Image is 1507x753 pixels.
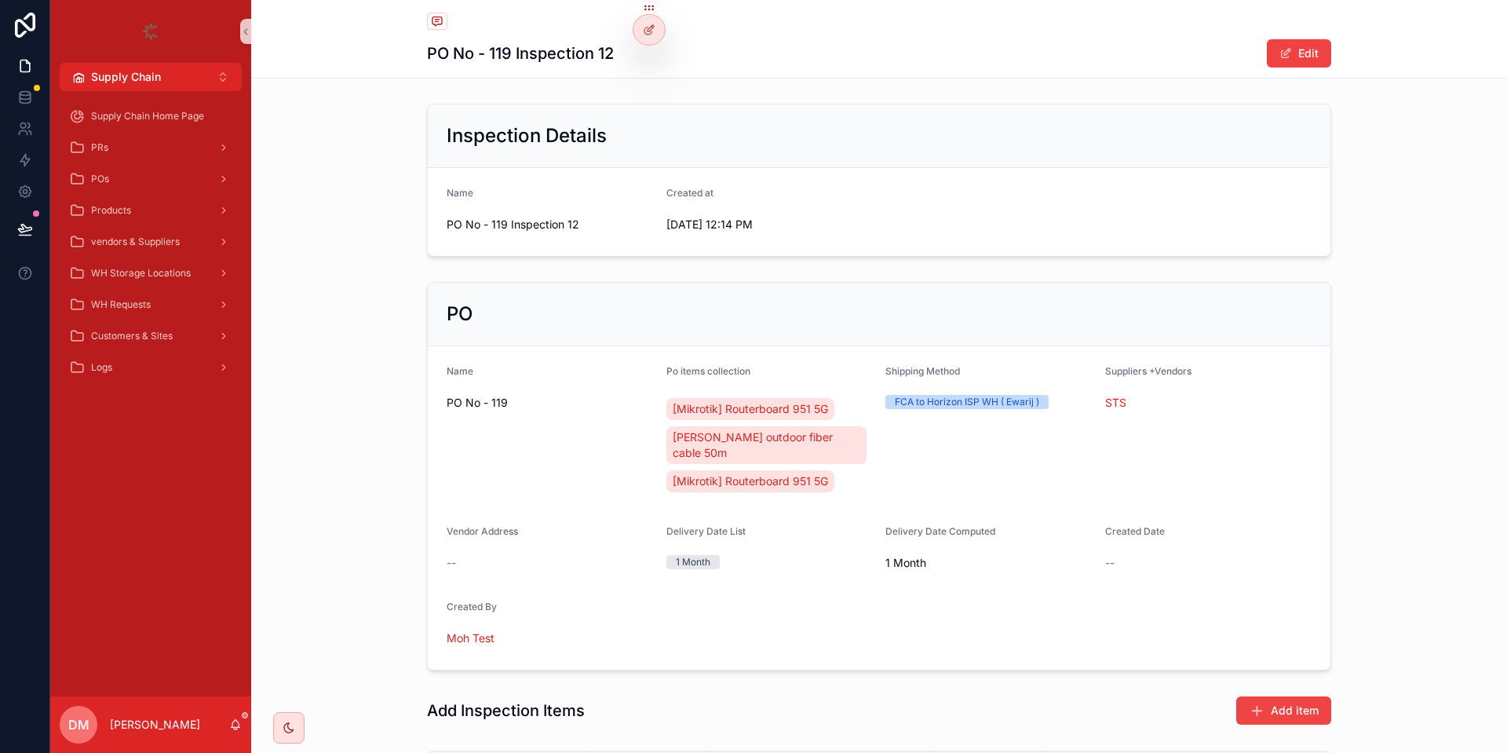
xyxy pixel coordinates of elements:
[666,217,874,232] span: [DATE] 12:14 PM
[50,91,251,402] div: scrollable content
[60,228,242,256] a: vendors & Suppliers
[666,398,834,420] a: [Mikrotik] Routerboard 951 5G
[91,173,109,185] span: POs
[447,395,654,411] span: PO No - 119
[1236,696,1331,725] button: Add item
[447,555,456,571] span: --
[673,401,828,417] span: [Mikrotik] Routerboard 951 5G
[447,365,473,377] span: Name
[60,102,242,130] a: Supply Chain Home Page
[60,353,242,382] a: Logs
[447,601,497,612] span: Created By
[1271,703,1319,718] span: Add item
[91,69,161,85] span: Supply Chain
[91,298,151,311] span: WH Requests
[885,365,960,377] span: Shipping Method
[1105,365,1191,377] span: Suppliers +Vendors
[895,395,1039,409] div: FCA to Horizon ISP WH ( Ewarij )
[666,187,713,199] span: Created at
[447,631,494,646] a: Moh Test
[91,110,204,122] span: Supply Chain Home Page
[673,473,828,489] span: [Mikrotik] Routerboard 951 5G
[666,426,867,464] a: [PERSON_NAME] outdoor fiber cable 50m
[1105,555,1115,571] span: --
[447,217,654,232] span: PO No - 119 Inspection 12
[60,165,242,193] a: POs
[91,267,191,280] span: WH Storage Locations
[138,19,163,44] img: App logo
[885,525,995,537] span: Delivery Date Computed
[60,259,242,287] a: WH Storage Locations
[91,361,112,374] span: Logs
[666,525,746,537] span: Delivery Date List
[1105,395,1126,411] a: STS
[447,302,473,327] h2: PO
[1105,525,1165,537] span: Created Date
[666,365,750,377] span: Po items collection
[60,63,242,91] button: Select Button
[447,123,607,148] h2: Inspection Details
[427,42,614,64] h1: PO No - 119 Inspection 12
[91,204,131,217] span: Products
[60,133,242,162] a: PRs
[91,236,180,248] span: vendors & Suppliers
[447,525,518,537] span: Vendor Address
[427,700,585,722] h1: Add Inspection Items
[68,715,89,734] span: DM
[673,430,861,461] span: [PERSON_NAME] outdoor fiber cable 50m
[60,196,242,225] a: Products
[666,470,834,492] a: [Mikrotik] Routerboard 951 5G
[676,555,710,569] div: 1 Month
[447,187,473,199] span: Name
[885,555,1093,571] span: 1 Month
[1267,39,1331,68] button: Edit
[60,291,242,319] a: WH Requests
[91,141,108,154] span: PRs
[91,330,173,342] span: Customers & Sites
[110,717,200,733] p: [PERSON_NAME]
[60,322,242,350] a: Customers & Sites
